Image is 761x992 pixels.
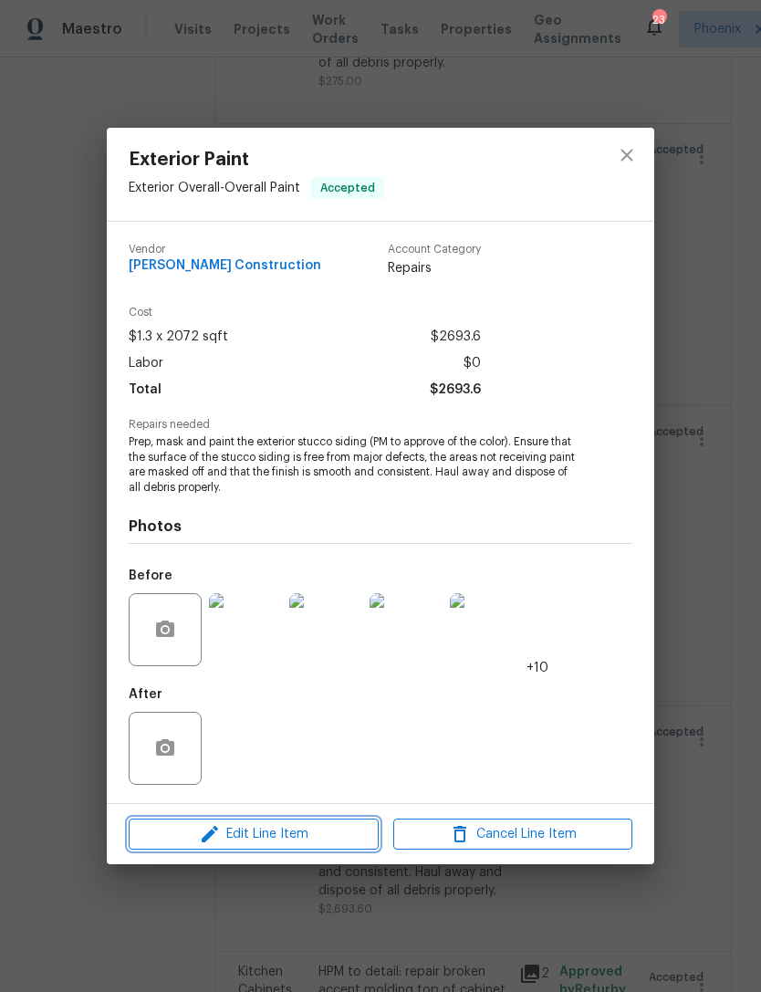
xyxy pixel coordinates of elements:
[399,823,627,846] span: Cancel Line Item
[129,517,632,536] h4: Photos
[313,179,382,197] span: Accepted
[129,419,632,431] span: Repairs needed
[129,688,162,701] h5: After
[129,181,300,193] span: Exterior Overall - Overall Paint
[134,823,373,846] span: Edit Line Item
[388,259,481,277] span: Repairs
[129,324,228,350] span: $1.3 x 2072 sqft
[129,434,582,496] span: Prep, mask and paint the exterior stucco siding (PM to approve of the color). Ensure that the sur...
[388,244,481,256] span: Account Category
[431,324,481,350] span: $2693.6
[129,819,379,851] button: Edit Line Item
[129,259,321,273] span: [PERSON_NAME] Construction
[652,11,665,29] div: 23
[129,569,172,582] h5: Before
[129,307,481,318] span: Cost
[129,377,162,403] span: Total
[605,133,649,177] button: close
[129,150,384,170] span: Exterior Paint
[430,377,481,403] span: $2693.6
[526,659,548,677] span: +10
[129,350,163,377] span: Labor
[393,819,632,851] button: Cancel Line Item
[129,244,321,256] span: Vendor
[464,350,481,377] span: $0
